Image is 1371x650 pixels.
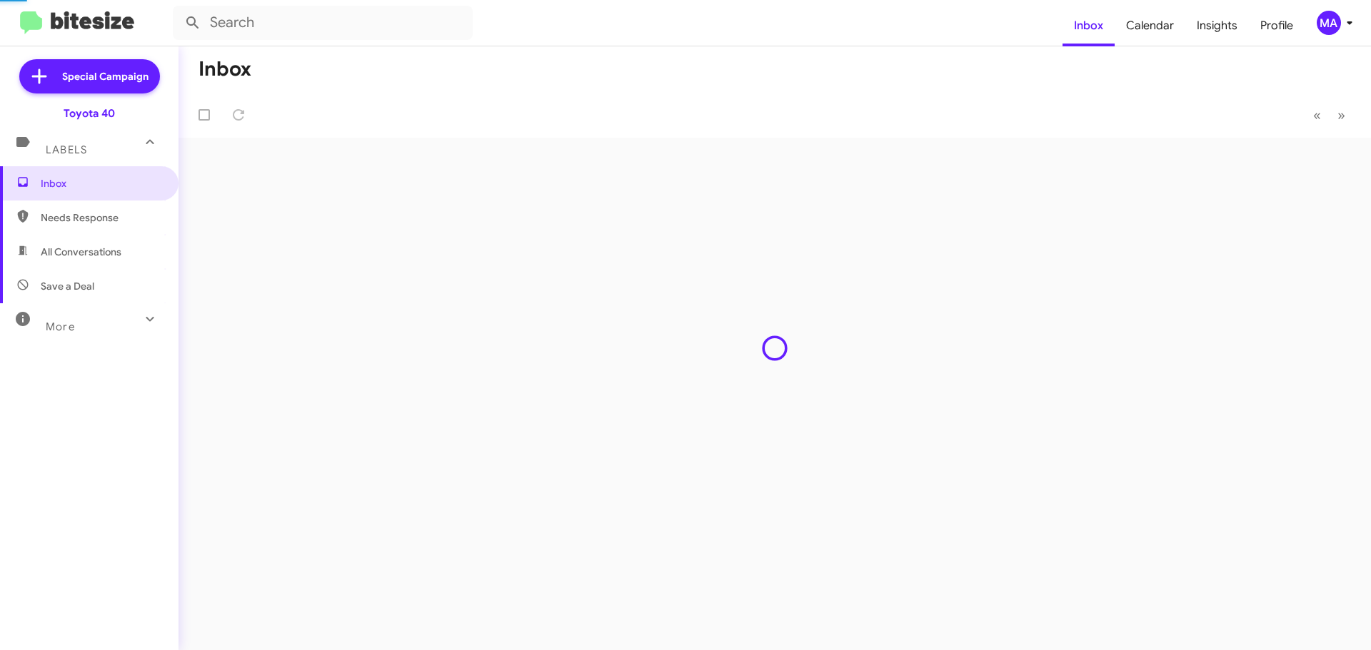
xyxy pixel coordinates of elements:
a: Profile [1249,5,1305,46]
span: More [46,320,75,333]
span: Special Campaign [62,69,149,83]
a: Inbox [1063,5,1115,46]
button: Previous [1305,101,1330,130]
span: Labels [46,143,87,156]
span: Inbox [41,176,162,191]
span: Needs Response [41,210,162,225]
span: « [1313,106,1321,124]
h1: Inbox [199,58,251,81]
input: Search [173,6,473,40]
nav: Page navigation example [1305,101,1354,130]
a: Insights [1185,5,1249,46]
span: Save a Deal [41,279,94,293]
button: Next [1329,101,1354,130]
span: » [1337,106,1345,124]
button: MA [1305,11,1355,35]
div: Toyota 40 [64,106,115,121]
span: All Conversations [41,245,121,259]
a: Special Campaign [19,59,160,93]
a: Calendar [1115,5,1185,46]
div: MA [1317,11,1341,35]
